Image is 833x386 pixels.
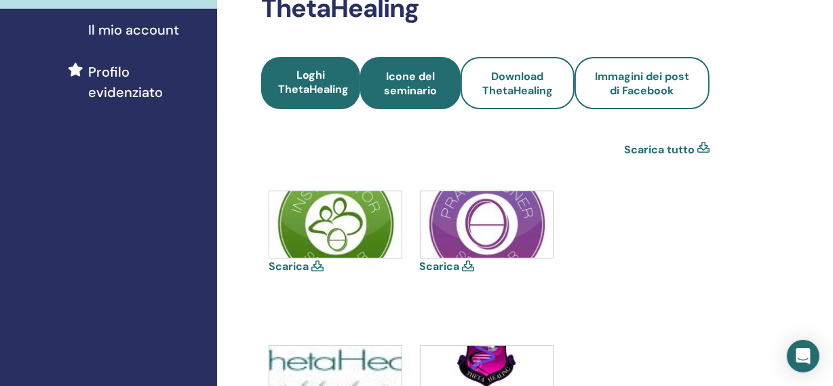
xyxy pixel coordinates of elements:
[88,20,179,40] span: Il mio account
[379,69,442,98] span: Icone del seminario
[575,57,710,109] a: Immagini dei post di Facebook
[278,68,349,96] span: Loghi ThetaHealing
[461,57,574,109] a: Download ThetaHealing
[482,69,553,98] span: Download ThetaHealing
[269,259,309,273] a: Scarica
[269,191,402,258] img: icons-instructor.jpg
[261,57,360,109] a: Loghi ThetaHealing
[360,57,461,109] a: Icone del seminario
[595,69,689,98] span: Immagini dei post di Facebook
[420,259,460,273] a: Scarica
[787,340,819,372] div: Open Intercom Messenger
[624,142,695,158] a: Scarica tutto
[421,191,553,258] img: icons-practitioner.jpg
[88,62,206,102] span: Profilo evidenziato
